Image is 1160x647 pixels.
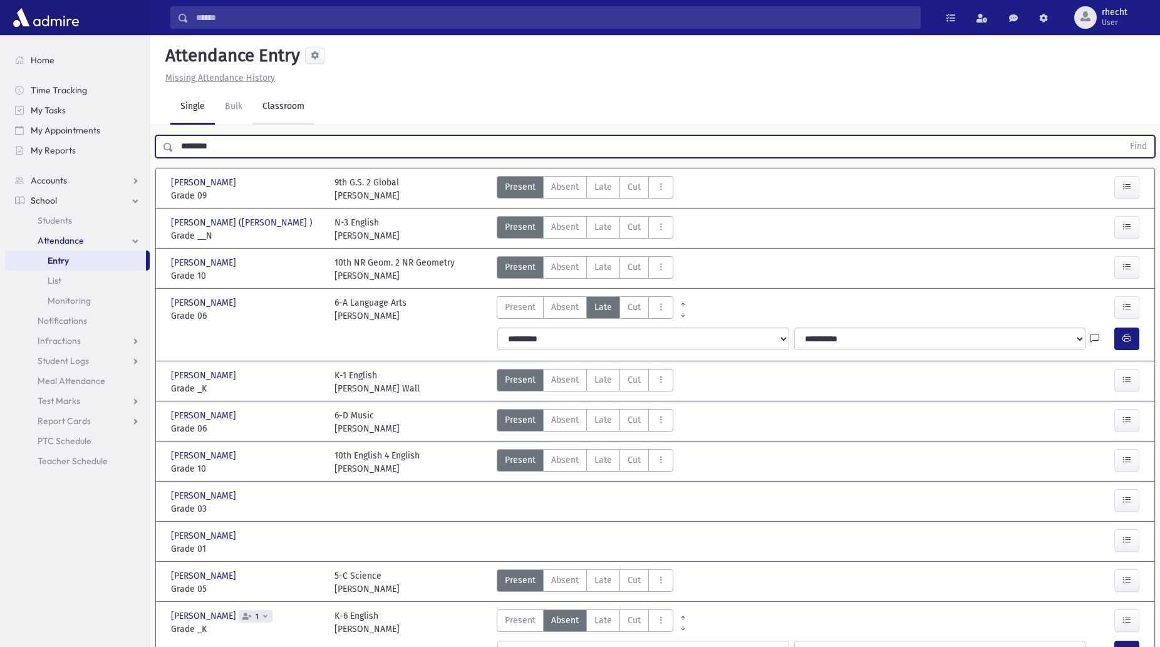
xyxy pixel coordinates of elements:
span: Students [38,215,72,226]
span: Grade 06 [171,309,322,323]
span: Grade 03 [171,502,322,515]
span: School [31,195,57,206]
div: K-6 English [PERSON_NAME] [334,609,400,636]
span: [PERSON_NAME] ([PERSON_NAME] ) [171,216,315,229]
div: 10th NR Geom. 2 NR Geometry [PERSON_NAME] [334,256,455,282]
span: Absent [551,180,579,194]
span: Home [31,54,54,66]
span: Grade 09 [171,189,322,202]
span: Present [505,614,536,627]
a: Accounts [5,170,150,190]
u: Missing Attendance History [165,73,275,83]
span: Cut [628,453,641,467]
div: AttTypes [497,609,673,636]
div: AttTypes [497,256,673,282]
span: Present [505,220,536,234]
span: Grade 01 [171,542,322,556]
span: My Tasks [31,105,66,116]
span: 1 [253,613,261,621]
a: Single [170,90,215,125]
span: Cut [628,614,641,627]
span: Present [505,574,536,587]
a: Students [5,210,150,230]
span: Cut [628,220,641,234]
span: Absent [551,453,579,467]
span: Meal Attendance [38,375,105,386]
span: Absent [551,301,579,314]
span: Late [594,301,612,314]
a: School [5,190,150,210]
span: Late [594,261,612,274]
h5: Attendance Entry [160,45,300,66]
a: Entry [5,251,146,271]
span: Accounts [31,175,67,186]
a: Test Marks [5,391,150,411]
span: [PERSON_NAME] [171,529,239,542]
span: My Appointments [31,125,100,136]
span: Present [505,413,536,427]
span: [PERSON_NAME] [171,489,239,502]
span: Cut [628,301,641,314]
span: Late [594,180,612,194]
span: [PERSON_NAME] [171,569,239,582]
div: AttTypes [497,569,673,596]
span: Present [505,453,536,467]
a: Notifications [5,311,150,331]
span: Grade 10 [171,269,322,282]
span: My Reports [31,145,76,156]
div: 10th English 4 English [PERSON_NAME] [334,449,420,475]
span: Late [594,614,612,627]
span: Teacher Schedule [38,455,108,467]
span: rhecht [1102,8,1127,18]
span: [PERSON_NAME] [171,449,239,462]
div: K-1 English [PERSON_NAME] Wall [334,369,420,395]
div: AttTypes [497,369,673,395]
span: Student Logs [38,355,89,366]
a: List [5,271,150,291]
a: Monitoring [5,291,150,311]
span: Cut [628,373,641,386]
input: Search [189,6,920,29]
span: Absent [551,220,579,234]
span: Present [505,261,536,274]
div: N-3 English [PERSON_NAME] [334,216,400,242]
span: Late [594,373,612,386]
span: Report Cards [38,415,91,427]
span: User [1102,18,1127,28]
a: Classroom [252,90,314,125]
span: PTC Schedule [38,435,91,447]
span: [PERSON_NAME] [171,176,239,189]
div: 6-A Language Arts [PERSON_NAME] [334,296,407,323]
a: Missing Attendance History [160,73,275,83]
div: AttTypes [497,296,673,323]
span: Cut [628,574,641,587]
span: Grade __N [171,229,322,242]
span: Absent [551,373,579,386]
span: Late [594,574,612,587]
span: Absent [551,574,579,587]
div: AttTypes [497,216,673,242]
a: PTC Schedule [5,431,150,451]
a: My Reports [5,140,150,160]
span: Present [505,301,536,314]
div: AttTypes [497,409,673,435]
span: Time Tracking [31,85,87,96]
div: 9th G.S. 2 Global [PERSON_NAME] [334,176,400,202]
div: 6-D Music [PERSON_NAME] [334,409,400,435]
a: Infractions [5,331,150,351]
a: My Tasks [5,100,150,120]
span: Grade _K [171,382,322,395]
span: Cut [628,180,641,194]
span: List [48,275,61,286]
span: Grade _K [171,623,322,636]
span: Attendance [38,235,84,246]
span: Present [505,180,536,194]
a: Teacher Schedule [5,451,150,471]
span: Late [594,453,612,467]
a: Attendance [5,230,150,251]
a: Report Cards [5,411,150,431]
a: Bulk [215,90,252,125]
a: Student Logs [5,351,150,371]
span: Entry [48,255,69,266]
span: [PERSON_NAME] [171,369,239,382]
